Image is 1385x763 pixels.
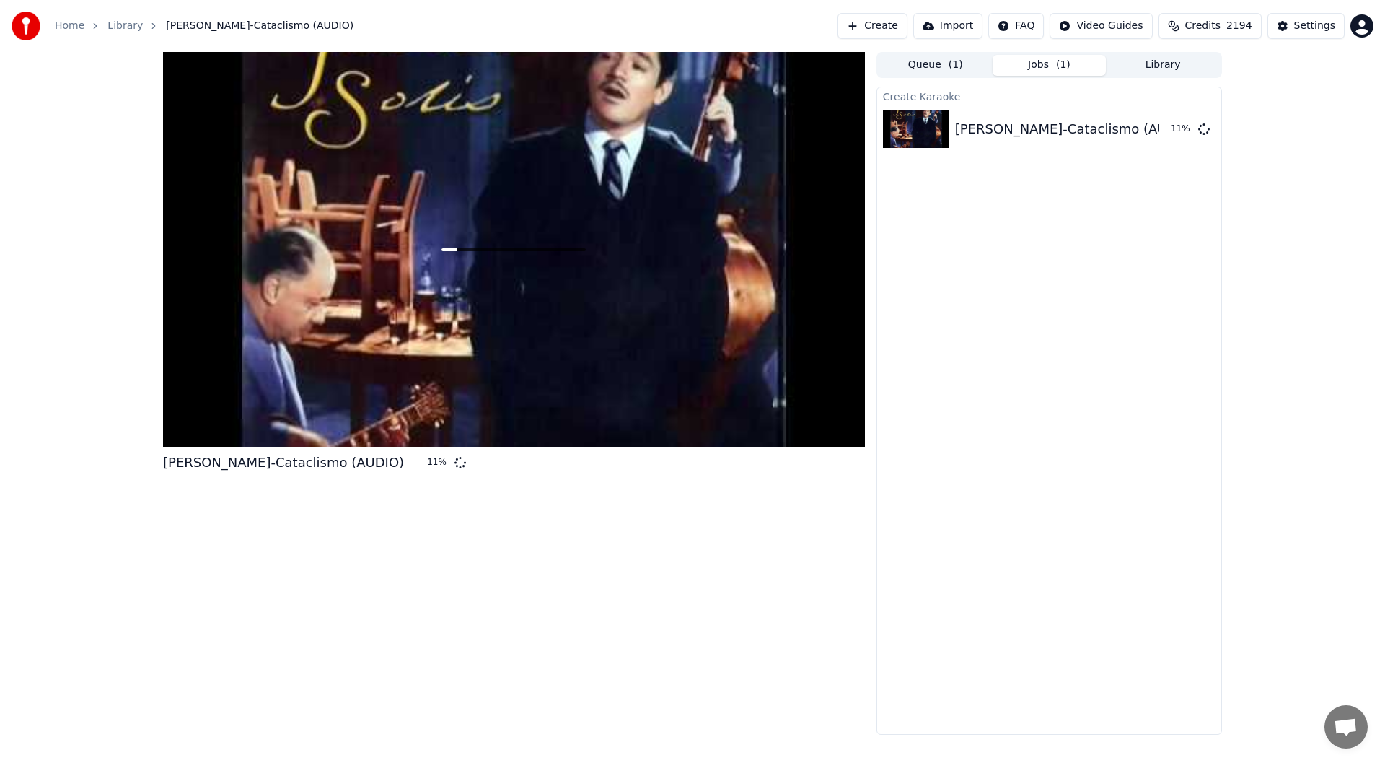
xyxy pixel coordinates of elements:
[1185,19,1221,33] span: Credits
[913,13,982,39] button: Import
[55,19,353,33] nav: breadcrumb
[107,19,143,33] a: Library
[877,87,1221,105] div: Create Karaoke
[427,457,449,468] div: 11 %
[55,19,84,33] a: Home
[1050,13,1152,39] button: Video Guides
[837,13,907,39] button: Create
[12,12,40,40] img: youka
[1324,705,1368,749] div: Open chat
[993,55,1107,76] button: Jobs
[949,58,963,72] span: ( 1 )
[1158,13,1262,39] button: Credits2194
[988,13,1044,39] button: FAQ
[1267,13,1345,39] button: Settings
[1106,55,1220,76] button: Library
[1171,123,1192,135] div: 11 %
[955,119,1196,139] div: [PERSON_NAME]-Cataclismo (AUDIO)
[166,19,353,33] span: [PERSON_NAME]-Cataclismo (AUDIO)
[1056,58,1070,72] span: ( 1 )
[163,453,404,473] div: [PERSON_NAME]-Cataclismo (AUDIO)
[879,55,993,76] button: Queue
[1226,19,1252,33] span: 2194
[1294,19,1335,33] div: Settings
